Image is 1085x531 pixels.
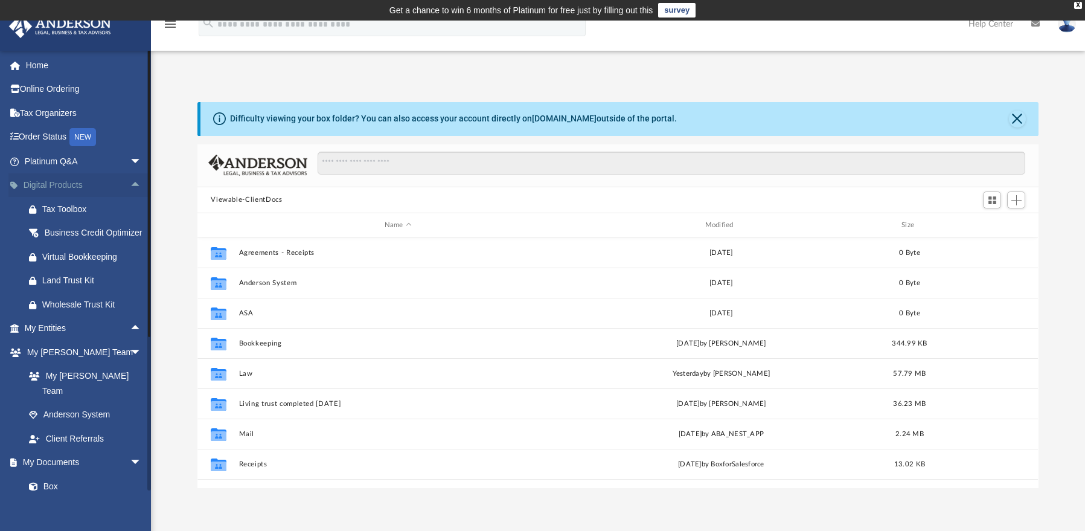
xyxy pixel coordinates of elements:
button: Viewable-ClientDocs [211,195,282,205]
span: yesterday [673,370,703,377]
span: [DATE] [676,401,700,407]
button: Agreements - Receipts [239,249,557,257]
span: arrow_drop_down [130,340,154,365]
div: Land Trust Kit [42,273,145,288]
button: Law [239,370,557,378]
div: Wholesale Trust Kit [42,297,145,312]
i: menu [163,17,178,31]
span: 13.02 KB [894,461,925,468]
div: grid [197,237,1038,488]
div: close [1074,2,1082,9]
span: arrow_drop_down [130,149,154,174]
i: search [202,16,215,30]
span: 0 Byte [900,280,921,286]
a: Online Ordering [8,77,160,101]
a: Order StatusNEW [8,125,160,150]
a: Home [8,53,160,77]
div: [DATE] [562,248,880,259]
a: Tax Organizers [8,101,160,125]
div: [DATE] [562,278,880,289]
div: Name [238,220,557,231]
div: Virtual Bookkeeping [42,249,145,265]
div: NEW [69,128,96,146]
button: Switch to Grid View [983,191,1001,208]
span: 0 Byte [900,310,921,317]
button: Bookkeeping [239,340,557,347]
div: [DATE] by BoxforSalesforce [562,459,880,470]
span: 2.24 MB [895,431,924,437]
span: arrow_drop_up [130,317,154,341]
a: Land Trust Kit [17,269,160,293]
div: Modified [562,220,880,231]
button: ASA [239,309,557,317]
a: Platinum Q&Aarrow_drop_down [8,149,160,173]
div: [DATE] [562,308,880,319]
a: Client Referrals [17,426,154,451]
a: Digital Productsarrow_drop_up [8,173,160,198]
div: Get a chance to win 6 months of Platinum for free just by filling out this [389,3,653,18]
a: Virtual Bookkeeping [17,245,160,269]
button: Add [1007,191,1025,208]
div: [DATE] by [PERSON_NAME] [562,338,880,349]
div: Tax Toolbox [42,202,145,217]
div: id [939,220,1024,231]
span: 0 Byte [900,249,921,256]
a: Tax Toolbox [17,197,160,221]
div: by [PERSON_NAME] [562,399,880,410]
div: Difficulty viewing your box folder? You can also access your account directly on outside of the p... [230,112,677,125]
button: Living trust completed [DATE] [239,400,557,408]
a: My [PERSON_NAME] Team [17,364,148,403]
img: User Pic [1058,15,1076,33]
button: Mail [239,430,557,438]
a: menu [163,23,178,31]
a: Business Credit Optimizer [17,221,160,245]
a: My [PERSON_NAME] Teamarrow_drop_down [8,340,154,364]
div: Size [886,220,934,231]
input: Search files and folders [318,152,1025,175]
span: 36.23 MB [894,401,926,407]
button: Anderson System [239,279,557,287]
button: Close [1009,111,1026,127]
button: Receipts [239,460,557,468]
a: My Documentsarrow_drop_down [8,451,154,475]
a: Box [17,474,148,498]
a: Anderson System [17,403,154,427]
div: id [203,220,233,231]
div: by [PERSON_NAME] [562,368,880,379]
a: survey [658,3,696,18]
span: 344.99 KB [892,340,927,347]
a: My Entitiesarrow_drop_up [8,317,160,341]
span: arrow_drop_down [130,451,154,475]
span: arrow_drop_up [130,173,154,198]
a: Wholesale Trust Kit [17,292,160,317]
div: [DATE] by ABA_NEST_APP [562,429,880,440]
span: 57.79 MB [894,370,926,377]
a: [DOMAIN_NAME] [532,114,597,123]
div: Business Credit Optimizer [42,225,145,240]
img: Anderson Advisors Platinum Portal [5,14,115,38]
